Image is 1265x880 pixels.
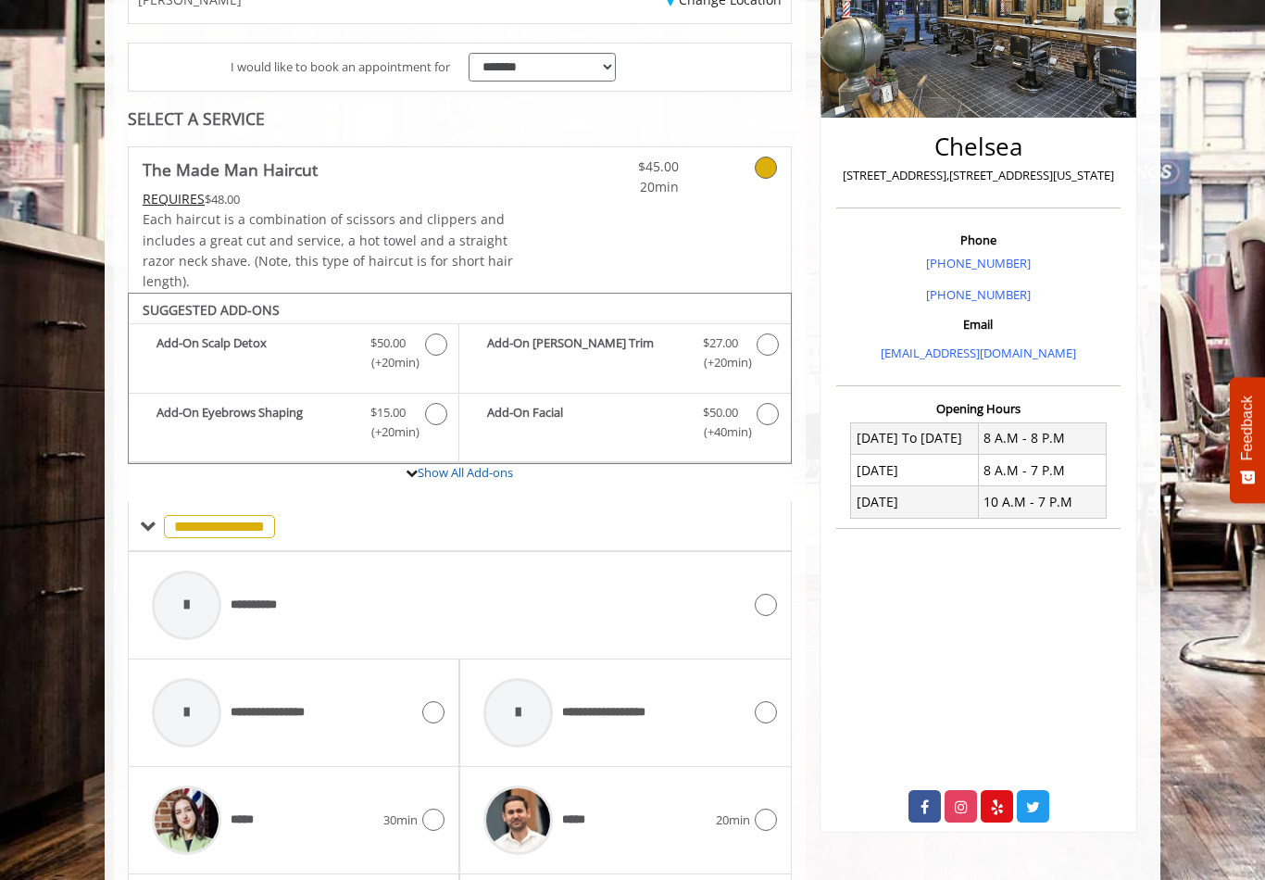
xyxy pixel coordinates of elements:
[841,318,1116,331] h3: Email
[487,403,683,442] b: Add-On Facial
[370,333,406,353] span: $50.00
[851,422,979,454] td: [DATE] To [DATE]
[836,402,1121,415] h3: Opening Hours
[361,353,416,372] span: (+20min )
[143,190,205,207] span: This service needs some Advance to be paid before we block your appointment
[143,210,513,290] span: Each haircut is a combination of scissors and clippers and includes a great cut and service, a ho...
[361,422,416,442] span: (+20min )
[841,166,1116,185] p: [STREET_ADDRESS],[STREET_ADDRESS][US_STATE]
[469,333,781,377] label: Add-On Beard Trim
[978,422,1106,454] td: 8 A.M - 8 P.M
[570,177,679,197] span: 20min
[926,255,1031,271] a: [PHONE_NUMBER]
[978,455,1106,486] td: 8 A.M - 7 P.M
[383,811,418,830] span: 30min
[418,464,513,481] a: Show All Add-ons
[128,110,792,128] div: SELECT A SERVICE
[157,403,352,442] b: Add-On Eyebrows Shaping
[841,233,1116,246] h3: Phone
[1230,377,1265,503] button: Feedback - Show survey
[693,422,747,442] span: (+40min )
[703,403,738,422] span: $50.00
[978,486,1106,518] td: 10 A.M - 7 P.M
[703,333,738,353] span: $27.00
[143,189,515,209] div: $48.00
[851,486,979,518] td: [DATE]
[138,333,449,377] label: Add-On Scalp Detox
[487,333,683,372] b: Add-On [PERSON_NAME] Trim
[926,286,1031,303] a: [PHONE_NUMBER]
[881,345,1076,361] a: [EMAIL_ADDRESS][DOMAIN_NAME]
[231,57,450,77] span: I would like to book an appointment for
[143,301,280,319] b: SUGGESTED ADD-ONS
[841,133,1116,160] h2: Chelsea
[128,293,792,465] div: The Made Man Haircut Add-onS
[570,157,679,177] span: $45.00
[1239,396,1256,460] span: Feedback
[157,333,352,372] b: Add-On Scalp Detox
[851,455,979,486] td: [DATE]
[693,353,747,372] span: (+20min )
[469,403,781,446] label: Add-On Facial
[143,157,318,182] b: The Made Man Haircut
[370,403,406,422] span: $15.00
[138,403,449,446] label: Add-On Eyebrows Shaping
[716,811,750,830] span: 20min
